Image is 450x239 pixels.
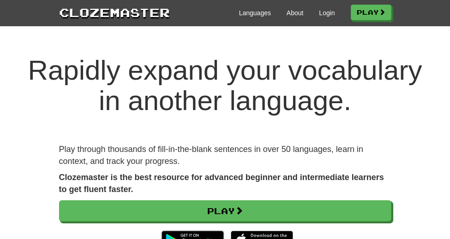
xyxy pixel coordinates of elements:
a: About [287,8,304,17]
strong: Clozemaster is the best resource for advanced beginner and intermediate learners to get fluent fa... [59,173,384,194]
a: Play [351,5,391,20]
a: Login [319,8,335,17]
a: Play [59,200,391,222]
p: Play through thousands of fill-in-the-blank sentences in over 50 languages, learn in context, and... [59,144,391,167]
a: Clozemaster [59,4,170,21]
a: Languages [239,8,271,17]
